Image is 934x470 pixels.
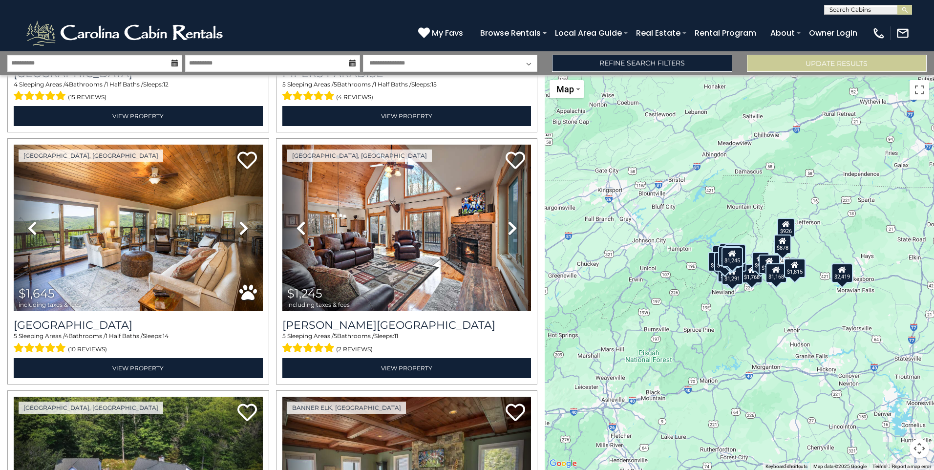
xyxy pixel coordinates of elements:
a: View Property [282,106,531,126]
a: [GEOGRAPHIC_DATA], [GEOGRAPHIC_DATA] [19,150,163,162]
span: 1 Half Baths / [106,332,143,340]
img: mail-regular-white.png [896,26,910,40]
a: [PERSON_NAME][GEOGRAPHIC_DATA] [282,319,531,332]
div: $2,419 [831,263,853,283]
a: Add to favorites [237,403,257,424]
span: 12 [163,81,169,88]
a: Open this area in Google Maps (opens a new window) [547,457,579,470]
div: $1,538 [758,255,780,274]
a: Terms (opens in new tab) [872,464,886,469]
div: $1,263 [708,252,729,272]
span: My Favs [432,27,463,39]
h3: Beech Mountain Vista [14,319,263,332]
button: Update Results [747,55,927,72]
span: 14 [163,332,169,340]
button: Change map style [550,80,584,98]
div: $1,509 [719,243,741,263]
a: Owner Login [804,24,862,42]
span: 1 Half Baths / [106,81,143,88]
a: View Property [14,358,263,378]
button: Keyboard shortcuts [765,463,807,470]
a: [GEOGRAPHIC_DATA] [14,319,263,332]
div: $1,291 [722,265,743,285]
span: (2 reviews) [336,343,373,356]
a: Add to favorites [237,150,257,171]
span: including taxes & fees [287,301,350,308]
div: Sleeping Areas / Bathrooms / Sleeps: [282,80,531,104]
div: $1,815 [784,258,806,278]
a: Report a map error [892,464,931,469]
span: 11 [394,332,398,340]
span: including taxes & fees [19,301,81,308]
span: 5 [334,332,337,340]
div: Sleeping Areas / Bathrooms / Sleeps: [14,80,263,104]
div: $1,245 [722,247,743,267]
div: $1,656 [718,246,740,266]
span: 4 [14,81,18,88]
div: $992 [752,252,769,272]
span: 5 [282,332,286,340]
a: Browse Rentals [475,24,546,42]
img: White-1-2.png [24,19,227,48]
span: $1,645 [19,286,55,300]
span: $1,245 [287,286,322,300]
span: 4 [65,81,69,88]
a: View Property [282,358,531,378]
button: Map camera controls [910,439,929,458]
a: Add to favorites [506,150,525,171]
span: 5 [334,81,337,88]
div: $1,298 [714,252,736,272]
span: 5 [282,81,286,88]
span: Map [556,84,574,94]
span: 4 [64,332,68,340]
div: $1,168 [765,263,787,283]
div: Sleeping Areas / Bathrooms / Sleeps: [14,332,263,355]
a: View Property [14,106,263,126]
a: Rental Program [690,24,761,42]
a: My Favs [418,27,466,40]
div: $2,239 [784,258,806,278]
img: Google [547,457,579,470]
img: phone-regular-white.png [872,26,886,40]
a: Banner Elk, [GEOGRAPHIC_DATA] [287,402,406,414]
div: $969 [729,252,746,272]
div: $1,768 [741,264,762,283]
div: $878 [774,235,791,254]
a: About [765,24,800,42]
div: Sleeping Areas / Bathrooms / Sleeps: [282,332,531,355]
a: Refine Search Filters [552,55,732,72]
a: [GEOGRAPHIC_DATA], [GEOGRAPHIC_DATA] [287,150,432,162]
a: Real Estate [631,24,685,42]
div: $1,482 [724,244,746,264]
div: $926 [777,218,794,237]
span: (10 reviews) [68,343,107,356]
span: Map data ©2025 Google [813,464,867,469]
span: (4 reviews) [336,91,373,104]
span: 1 Half Baths / [374,81,411,88]
button: Toggle fullscreen view [910,80,929,100]
div: $1,149 [717,263,739,282]
span: 5 [14,332,17,340]
span: (15 reviews) [68,91,106,104]
a: [GEOGRAPHIC_DATA], [GEOGRAPHIC_DATA] [19,402,163,414]
h3: Rudolph Resort [282,319,531,332]
a: Local Area Guide [550,24,627,42]
img: thumbnail_163273151.jpeg [14,145,263,311]
span: 15 [431,81,437,88]
a: Add to favorites [506,403,525,424]
img: thumbnail_163281444.jpeg [282,145,531,311]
